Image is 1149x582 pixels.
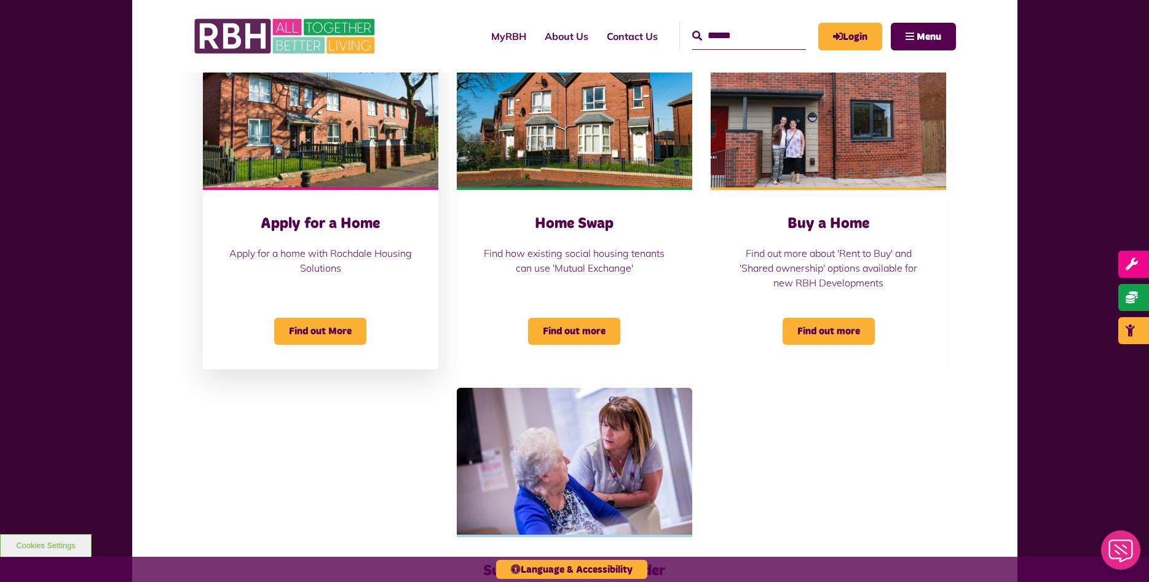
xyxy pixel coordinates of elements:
a: MyRBH [482,20,535,53]
h3: Home Swap [481,214,668,234]
h3: Buy a Home [735,214,922,234]
a: About Us [535,20,598,53]
span: Find out more [528,318,620,345]
iframe: Netcall Web Assistant for live chat [1094,527,1149,582]
a: Contact Us [598,20,667,53]
input: Search [692,23,806,49]
img: Longridge Drive Keys [711,40,946,187]
p: Find out more about 'Rent to Buy' and 'Shared ownership' options available for new RBH Developments [735,246,922,290]
span: Find out more [783,318,875,345]
button: Navigation [891,23,956,50]
a: MyRBH [818,23,882,50]
img: RBH [194,12,378,60]
a: Buy a Home Find out more about 'Rent to Buy' and 'Shared ownership' options available for new RBH... [711,40,946,369]
span: Menu [917,32,941,42]
p: Find how existing social housing tenants can use 'Mutual Exchange' [481,246,668,275]
button: Language & Accessibility [496,560,647,579]
span: Find out More [274,318,366,345]
img: Belton Ave 07 [457,40,692,187]
a: Home Swap Find how existing social housing tenants can use 'Mutual Exchange' Find out more [457,40,692,369]
p: Apply for a home with Rochdale Housing Solutions [227,246,414,275]
img: Belton Avenue [203,40,438,187]
a: Belton Avenue Apply for a Home Apply for a home with Rochdale Housing Solutions Find out More - o... [203,40,438,369]
h3: Apply for a Home [227,214,414,234]
img: Independant Living [457,388,692,535]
